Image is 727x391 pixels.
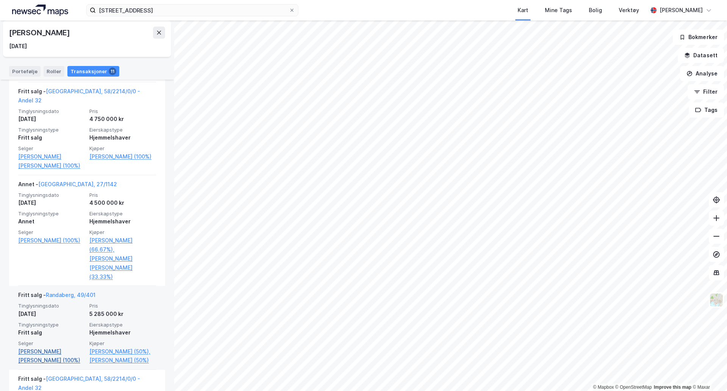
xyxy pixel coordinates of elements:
span: Selger [18,145,85,152]
button: Datasett [678,48,724,63]
span: Tinglysningstype [18,210,85,217]
img: Z [709,293,724,307]
span: Kjøper [89,145,156,152]
div: Annet - [18,180,117,192]
div: 5 285 000 kr [89,309,156,319]
div: Hjemmelshaver [89,133,156,142]
span: Eierskapstype [89,322,156,328]
div: [DATE] [9,42,27,51]
div: 4 500 000 kr [89,198,156,207]
div: [DATE] [18,309,85,319]
span: Kjøper [89,229,156,236]
img: logo.a4113a55bc3d86da70a041830d287a7e.svg [12,5,68,16]
span: Selger [18,229,85,236]
div: Hjemmelshaver [89,328,156,337]
div: Kart [518,6,528,15]
a: Improve this map [654,385,691,390]
div: Annet [18,217,85,226]
span: Tinglysningstype [18,127,85,133]
a: [PERSON_NAME] [PERSON_NAME] (100%) [18,152,85,170]
span: Tinglysningstype [18,322,85,328]
div: Roller [44,66,64,77]
a: [PERSON_NAME] (50%) [89,356,156,365]
div: 4 750 000 kr [89,115,156,124]
a: [PERSON_NAME] (100%) [18,236,85,245]
div: Portefølje [9,66,41,77]
div: Mine Tags [545,6,572,15]
div: [DATE] [18,198,85,207]
div: [DATE] [18,115,85,124]
div: Kontrollprogram for chat [689,355,727,391]
input: Søk på adresse, matrikkel, gårdeiere, leietakere eller personer [96,5,289,16]
a: [PERSON_NAME] (66.67%), [89,236,156,254]
span: Pris [89,303,156,309]
div: Fritt salg - [18,291,95,303]
span: Tinglysningsdato [18,192,85,198]
div: 11 [109,68,116,75]
iframe: Chat Widget [689,355,727,391]
div: Bolig [589,6,602,15]
a: [PERSON_NAME] [PERSON_NAME] (33.33%) [89,254,156,281]
span: Eierskapstype [89,127,156,133]
a: [GEOGRAPHIC_DATA], 58/2214/0/0 - Andel 32 [18,88,140,104]
a: [GEOGRAPHIC_DATA], 27/1142 [38,181,117,187]
a: [PERSON_NAME] (100%) [89,152,156,161]
div: Fritt salg [18,133,85,142]
div: [PERSON_NAME] [660,6,703,15]
div: Hjemmelshaver [89,217,156,226]
div: Verktøy [619,6,639,15]
a: Mapbox [593,385,614,390]
div: Fritt salg [18,328,85,337]
a: [GEOGRAPHIC_DATA], 58/2214/0/0 - Andel 32 [18,375,140,391]
div: Transaksjoner [67,66,119,77]
span: Kjøper [89,340,156,347]
button: Analyse [680,66,724,81]
span: Tinglysningsdato [18,303,85,309]
div: Fritt salg - [18,87,156,108]
a: Randaberg, 49/401 [46,292,95,298]
button: Bokmerker [673,30,724,45]
a: OpenStreetMap [615,385,652,390]
span: Tinglysningsdato [18,108,85,115]
span: Eierskapstype [89,210,156,217]
span: Pris [89,192,156,198]
span: Pris [89,108,156,115]
button: Filter [688,84,724,99]
span: Selger [18,340,85,347]
a: [PERSON_NAME] [PERSON_NAME] (100%) [18,347,85,365]
a: [PERSON_NAME] (50%), [89,347,156,356]
div: [PERSON_NAME] [9,27,71,39]
button: Tags [689,102,724,118]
